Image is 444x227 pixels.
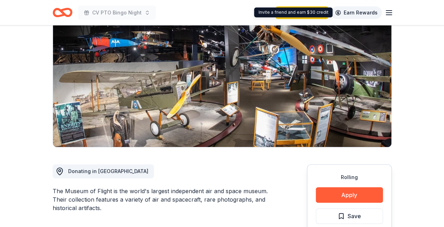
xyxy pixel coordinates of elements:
[331,6,382,19] a: Earn Rewards
[53,12,391,147] img: Image for Museum of Flight
[78,6,156,20] button: CV PTO Bingo Night
[316,208,383,224] button: Save
[348,211,361,221] span: Save
[53,187,273,212] div: The Museum of Flight is the world's largest independent air and space museum. Their collection fe...
[53,4,72,21] a: Home
[254,7,332,17] div: Invite a friend and earn $30 credit
[316,187,383,203] button: Apply
[68,168,148,174] span: Donating in [GEOGRAPHIC_DATA]
[276,6,328,19] a: Start free trial
[316,173,383,182] div: Rolling
[92,8,142,17] span: CV PTO Bingo Night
